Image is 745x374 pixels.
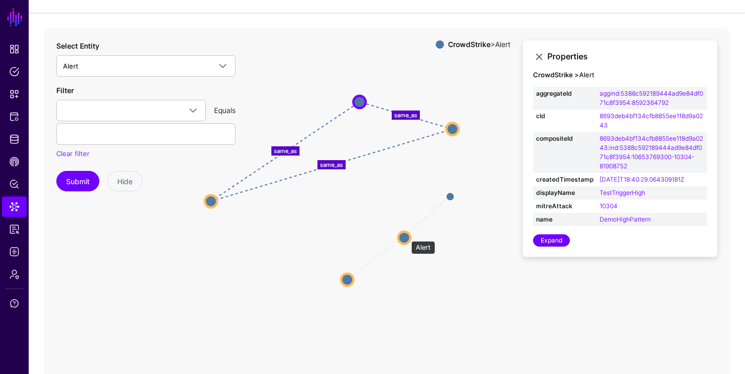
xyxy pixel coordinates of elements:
[56,40,99,51] label: Select Entity
[56,85,74,96] label: Filter
[536,188,593,197] strong: displayName
[536,215,593,224] strong: name
[9,44,19,54] span: Dashboard
[600,90,703,106] a: aggind:5388c592189444ad9e84df071c8f3954:8592364792
[536,202,593,211] strong: mitreAttack
[536,175,593,184] strong: createdTimestamp
[547,52,707,61] h3: Properties
[2,106,27,127] a: Protected Systems
[533,71,579,79] strong: CrowdStrike >
[600,175,684,183] a: [DATE]T18:40:29.064309181Z
[600,135,703,170] a: 8693deb4bf134cfb8855ee118d9a0243:ind:5388c592189444ad9e84df071c8f3954:10653769300-10304-81908752
[2,84,27,104] a: Snippets
[394,111,417,118] text: same_as
[536,134,593,143] strong: compositeId
[600,215,651,223] a: DemoHighPattern
[274,147,297,155] text: same_as
[2,196,27,217] a: Data Lens
[2,241,27,262] a: Logs
[9,134,19,144] span: Identity Data Fabric
[536,112,593,121] strong: cId
[108,171,142,191] button: Hide
[9,269,19,279] span: Admin
[9,89,19,99] span: Snippets
[320,161,343,168] text: same_as
[2,129,27,149] a: Identity Data Fabric
[2,39,27,59] a: Dashboard
[600,112,703,129] a: 8693deb4bf134cfb8855ee118d9a0243
[536,89,593,98] strong: aggregateId
[2,264,27,284] a: Admin
[600,189,645,196] a: TestTriggerHigh
[448,40,491,49] strong: CrowdStrike
[9,202,19,212] span: Data Lens
[411,241,435,254] div: Alert
[63,62,78,70] span: Alert
[2,219,27,239] a: Reports
[533,71,707,79] h4: Alert
[9,157,19,167] span: CAEP Hub
[56,171,99,191] button: Submit
[446,40,513,49] div: > Alert
[9,179,19,189] span: Policy Lens
[9,298,19,309] span: Support
[56,149,90,158] a: Clear filter
[600,202,618,210] a: 10304
[9,67,19,77] span: Policies
[6,6,24,29] a: SGNL
[9,112,19,122] span: Protected Systems
[2,61,27,82] a: Policies
[210,105,240,116] div: Equals
[533,234,570,247] a: Expand
[2,151,27,172] a: CAEP Hub
[2,174,27,194] a: Policy Lens
[9,247,19,257] span: Logs
[9,224,19,234] span: Reports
